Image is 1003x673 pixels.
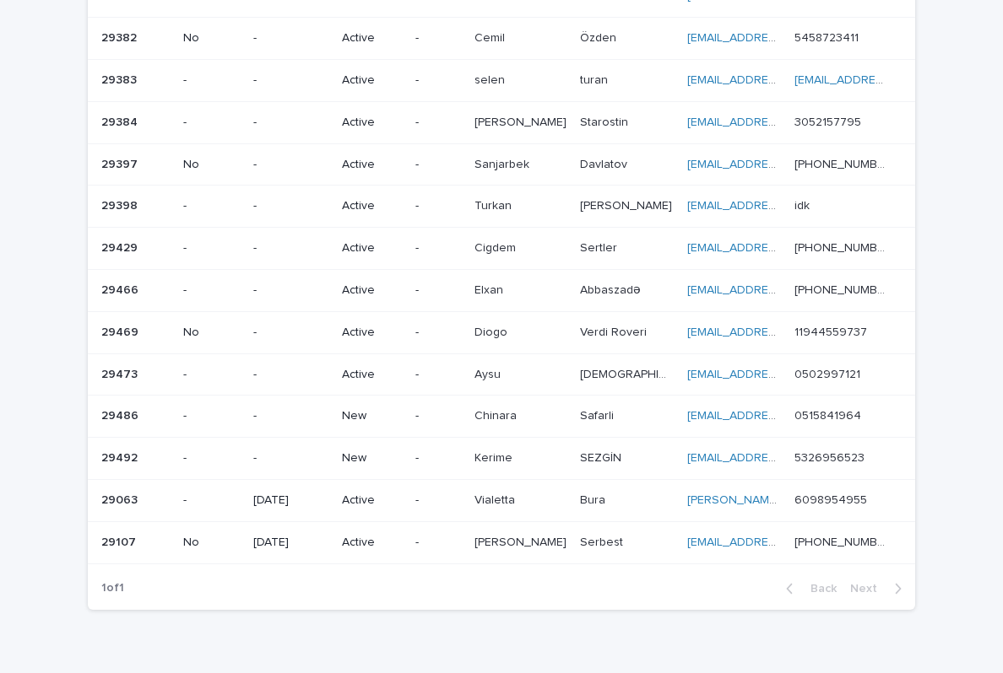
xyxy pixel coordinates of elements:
[580,112,632,130] p: Starostin
[88,396,915,438] tr: 2948629486 --New-ChinaraChinara SafarliSafarli [EMAIL_ADDRESS][DOMAIN_NAME] 05158419640515841964
[88,438,915,480] tr: 2949229492 --New-KerimeKerime SEZGİNSEZGİN [EMAIL_ADDRESS][DOMAIN_NAME] 53269565235326956523
[794,196,813,213] p: idk
[342,73,402,88] p: Active
[88,228,915,270] tr: 2942929429 --Active-CigdemCigdem SertlerSertler [EMAIL_ADDRESS][DOMAIN_NAME] [PHONE_NUMBER][PHONE...
[580,322,650,340] p: Verdi Roveri
[415,536,460,550] p: -
[88,101,915,143] tr: 2938429384 --Active-[PERSON_NAME][PERSON_NAME] StarostinStarostin [EMAIL_ADDRESS][DOMAIN_NAME] 30...
[687,116,878,128] a: [EMAIL_ADDRESS][DOMAIN_NAME]
[415,73,460,88] p: -
[88,521,915,563] tr: 2910729107 No[DATE]Active-[PERSON_NAME][PERSON_NAME] SerbestSerbest [EMAIL_ADDRESS][DOMAIN_NAME] ...
[253,158,328,172] p: -
[342,493,402,508] p: Active
[794,322,870,340] p: 11944559737
[474,196,515,213] p: Turkan
[183,283,240,298] p: -
[88,568,138,609] p: 1 of 1
[342,199,402,213] p: Active
[474,154,533,172] p: Sanjarbek
[342,31,402,46] p: Active
[101,406,142,423] p: 29486
[580,532,626,550] p: Serbest
[687,242,878,254] a: [EMAIL_ADDRESS][DOMAIN_NAME]
[183,31,240,46] p: No
[253,326,328,340] p: -
[474,322,511,340] p: Diogo
[183,199,240,213] p: -
[88,311,915,353] tr: 2946929469 No-Active-DiogoDiogo Verdi RoveriVerdi Roveri [EMAIL_ADDRESS][DOMAIN_NAME] 11944559737...
[183,409,240,423] p: -
[342,326,402,340] p: Active
[253,283,328,298] p: -
[850,583,887,595] span: Next
[342,368,402,382] p: Active
[580,490,609,508] p: Bura
[101,196,141,213] p: 29398
[687,536,878,548] a: [EMAIL_ADDRESS][DOMAIN_NAME]
[342,116,402,130] p: Active
[88,186,915,228] tr: 2939829398 --Active-TurkanTurkan [PERSON_NAME][PERSON_NAME] [EMAIL_ADDRESS][DOMAIN_NAME] idkidk
[101,322,142,340] p: 29469
[183,368,240,382] p: -
[253,368,328,382] p: -
[415,199,460,213] p: -
[253,73,328,88] p: -
[183,73,240,88] p: -
[794,364,864,382] p: 0502997121
[253,31,328,46] p: -
[474,448,516,466] p: Kerime
[580,238,621,256] p: Sertler
[687,200,878,212] a: [EMAIL_ADDRESS][DOMAIN_NAME]
[794,238,892,256] p: [PHONE_NUMBER]
[101,28,140,46] p: 29382
[474,70,508,88] p: selen
[88,59,915,101] tr: 2938329383 --Active-selenselen turanturan [EMAIL_ADDRESS][DOMAIN_NAME] [EMAIL_ADDRESS][DOMAIN_NAME]
[101,238,141,256] p: 29429
[474,532,570,550] p: Abdullah Sezer Metehan
[183,493,240,508] p: -
[342,158,402,172] p: Active
[687,284,878,296] a: [EMAIL_ADDRESS][DOMAIN_NAME]
[580,154,631,172] p: Davlatov
[474,364,504,382] p: Aysu
[342,241,402,256] p: Active
[687,159,878,170] a: [EMAIL_ADDRESS][DOMAIN_NAME]
[415,451,460,466] p: -
[415,241,460,256] p: -
[794,406,865,423] p: 0515841964
[101,154,141,172] p: 29397
[415,409,460,423] p: -
[183,451,240,466] p: -
[415,116,460,130] p: -
[794,490,870,508] p: 6098954955
[474,112,570,130] p: [PERSON_NAME]
[101,448,141,466] p: 29492
[101,364,141,382] p: 29473
[474,280,507,298] p: Elxan
[415,326,460,340] p: -
[253,493,328,508] p: [DATE]
[183,241,240,256] p: -
[88,269,915,311] tr: 2946629466 --Active-ElxanElxan AbbaszadəAbbaszadə [EMAIL_ADDRESS][DOMAIN_NAME] [PHONE_NUMBER][PHO...
[580,448,625,466] p: SEZGİN
[474,406,520,423] p: Chinara
[415,283,460,298] p: -
[88,143,915,186] tr: 2939729397 No-Active-SanjarbekSanjarbek DavlatovDavlatov [EMAIL_ADDRESS][DOMAIN_NAME] [PHONE_NUMB...
[687,32,878,44] a: [EMAIL_ADDRESS][DOMAIN_NAME]
[101,70,140,88] p: 29383
[580,196,675,213] p: [PERSON_NAME]
[794,154,892,172] p: [PHONE_NUMBER]
[101,112,141,130] p: 29384
[88,353,915,396] tr: 2947329473 --Active-AysuAysu [DEMOGRAPHIC_DATA][DEMOGRAPHIC_DATA] [EMAIL_ADDRESS][DOMAIN_NAME] 05...
[101,532,139,550] p: 29107
[794,280,892,298] p: +994 077 817 19 09
[342,451,402,466] p: New
[580,406,617,423] p: Safarli
[580,364,677,382] p: [DEMOGRAPHIC_DATA]
[253,116,328,130] p: -
[580,28,620,46] p: Özden
[253,409,328,423] p: -
[580,280,644,298] p: Abbaszadə
[253,199,328,213] p: -
[687,410,878,422] a: [EMAIL_ADDRESS][DOMAIN_NAME]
